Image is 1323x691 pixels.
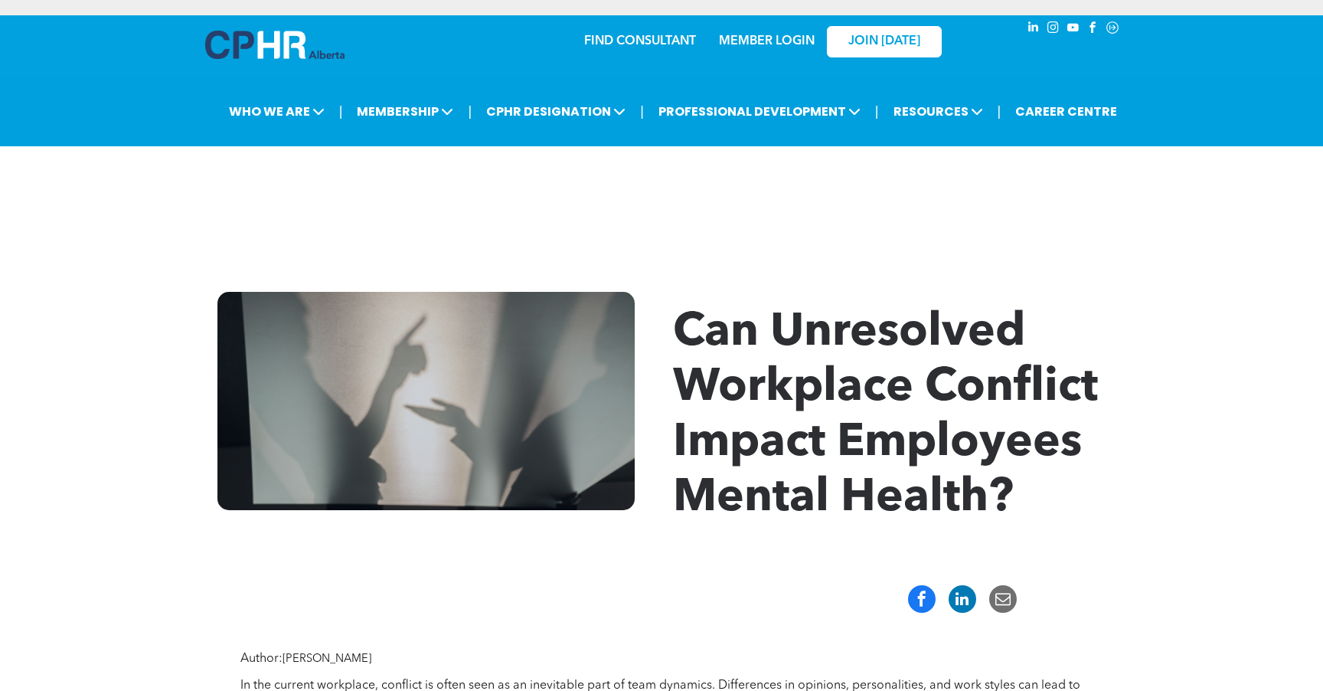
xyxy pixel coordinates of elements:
a: facebook [1084,19,1101,40]
img: A blue and white logo for cp alberta [205,31,345,59]
span: PROFESSIONAL DEVELOPMENT [654,97,865,126]
span: CPHR DESIGNATION [482,97,630,126]
span: WHO WE ARE [224,97,329,126]
a: instagram [1044,19,1061,40]
span: JOIN [DATE] [848,34,920,49]
a: MEMBER LOGIN [719,35,815,47]
li: | [468,96,472,127]
li: | [339,96,343,127]
a: JOIN [DATE] [827,26,942,57]
span: RESOURCES [889,97,988,126]
a: linkedin [1024,19,1041,40]
p: Author: [240,652,1083,666]
span: Can Unresolved Workplace Conflict Impact Employees Mental Health? [673,310,1098,522]
a: Social network [1104,19,1121,40]
a: youtube [1064,19,1081,40]
span: [PERSON_NAME] [283,653,371,665]
li: | [875,96,879,127]
a: FIND CONSULTANT [584,35,696,47]
li: | [998,96,1001,127]
li: | [640,96,644,127]
a: CAREER CENTRE [1011,97,1122,126]
span: MEMBERSHIP [352,97,458,126]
